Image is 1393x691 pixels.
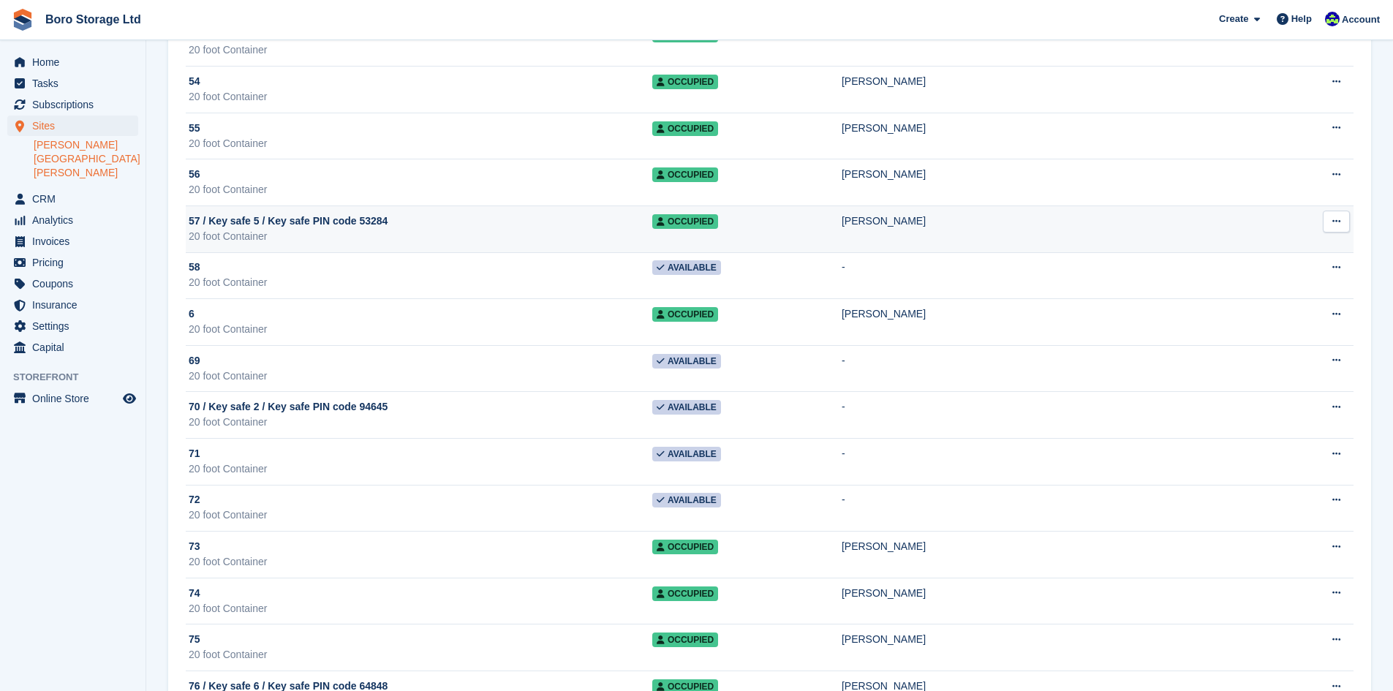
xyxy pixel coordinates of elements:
[842,74,1283,89] div: [PERSON_NAME]
[189,632,200,647] span: 75
[842,586,1283,601] div: [PERSON_NAME]
[1291,12,1312,26] span: Help
[32,189,120,209] span: CRM
[32,316,120,336] span: Settings
[1342,12,1380,27] span: Account
[32,231,120,252] span: Invoices
[652,447,721,461] span: Available
[189,214,388,229] span: 57 / Key safe 5 / Key safe PIN code 53284
[189,507,652,523] div: 20 foot Container
[32,73,120,94] span: Tasks
[32,210,120,230] span: Analytics
[842,252,1283,299] td: -
[189,601,652,616] div: 20 foot Container
[189,42,652,58] div: 20 foot Container
[32,273,120,294] span: Coupons
[652,307,718,322] span: Occupied
[7,231,138,252] a: menu
[652,400,721,415] span: Available
[842,539,1283,554] div: [PERSON_NAME]
[189,89,652,105] div: 20 foot Container
[32,116,120,136] span: Sites
[189,322,652,337] div: 20 foot Container
[13,370,146,385] span: Storefront
[842,485,1283,532] td: -
[652,167,718,182] span: Occupied
[842,121,1283,136] div: [PERSON_NAME]
[7,189,138,209] a: menu
[842,306,1283,322] div: [PERSON_NAME]
[189,136,652,151] div: 20 foot Container
[842,438,1283,485] td: -
[7,316,138,336] a: menu
[7,273,138,294] a: menu
[189,275,652,290] div: 20 foot Container
[7,52,138,72] a: menu
[189,415,652,430] div: 20 foot Container
[652,493,721,507] span: Available
[189,586,200,601] span: 74
[189,446,200,461] span: 71
[1219,12,1248,26] span: Create
[189,353,200,369] span: 69
[652,633,718,647] span: Occupied
[189,492,200,507] span: 72
[842,214,1283,229] div: [PERSON_NAME]
[842,632,1283,647] div: [PERSON_NAME]
[189,74,200,89] span: 54
[189,182,652,197] div: 20 foot Container
[652,260,721,275] span: Available
[652,540,718,554] span: Occupied
[842,345,1283,392] td: -
[652,354,721,369] span: Available
[39,7,147,31] a: Boro Storage Ltd
[32,94,120,115] span: Subscriptions
[32,52,120,72] span: Home
[652,214,718,229] span: Occupied
[189,399,388,415] span: 70 / Key safe 2 / Key safe PIN code 94645
[7,73,138,94] a: menu
[7,94,138,115] a: menu
[189,539,200,554] span: 73
[7,388,138,409] a: menu
[189,121,200,136] span: 55
[7,210,138,230] a: menu
[189,461,652,477] div: 20 foot Container
[12,9,34,31] img: stora-icon-8386f47178a22dfd0bd8f6a31ec36ba5ce8667c1dd55bd0f319d3a0aa187defe.svg
[652,75,718,89] span: Occupied
[32,295,120,315] span: Insurance
[32,252,120,273] span: Pricing
[32,388,120,409] span: Online Store
[34,138,138,180] a: [PERSON_NAME][GEOGRAPHIC_DATA][PERSON_NAME]
[189,167,200,182] span: 56
[1325,12,1340,26] img: Tobie Hillier
[189,229,652,244] div: 20 foot Container
[7,295,138,315] a: menu
[652,121,718,136] span: Occupied
[32,337,120,358] span: Capital
[189,260,200,275] span: 58
[189,306,195,322] span: 6
[7,252,138,273] a: menu
[7,337,138,358] a: menu
[189,369,652,384] div: 20 foot Container
[189,647,652,662] div: 20 foot Container
[652,586,718,601] span: Occupied
[842,167,1283,182] div: [PERSON_NAME]
[121,390,138,407] a: Preview store
[842,392,1283,439] td: -
[189,554,652,570] div: 20 foot Container
[7,116,138,136] a: menu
